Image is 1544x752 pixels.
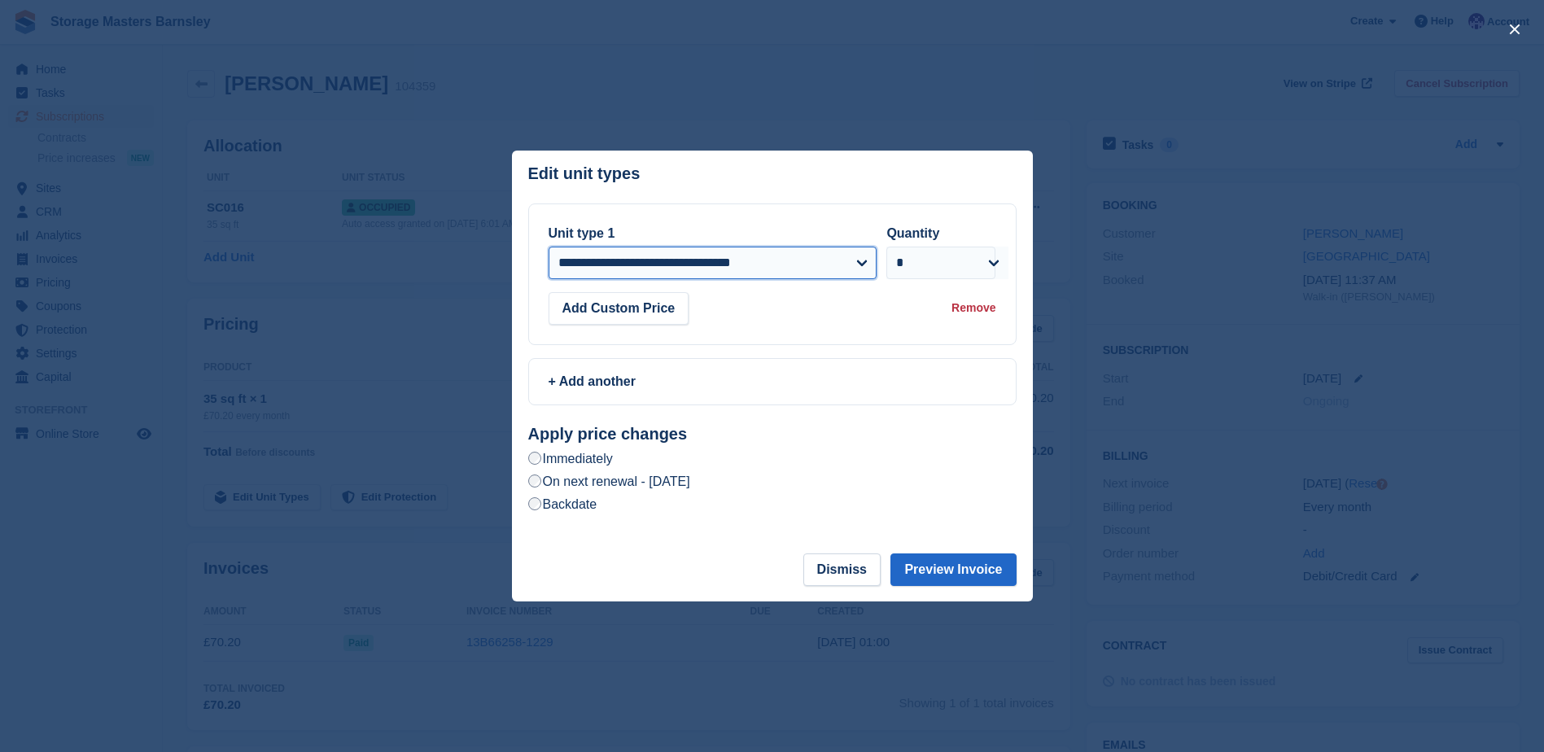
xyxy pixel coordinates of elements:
[528,474,541,487] input: On next renewal - [DATE]
[549,292,689,325] button: Add Custom Price
[528,496,597,513] label: Backdate
[549,372,996,391] div: + Add another
[528,452,541,465] input: Immediately
[1502,16,1528,42] button: close
[528,473,690,490] label: On next renewal - [DATE]
[886,226,939,240] label: Quantity
[528,358,1017,405] a: + Add another
[528,497,541,510] input: Backdate
[528,425,688,443] strong: Apply price changes
[890,553,1016,586] button: Preview Invoice
[528,164,641,183] p: Edit unit types
[549,226,615,240] label: Unit type 1
[951,299,995,317] div: Remove
[803,553,881,586] button: Dismiss
[528,450,613,467] label: Immediately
